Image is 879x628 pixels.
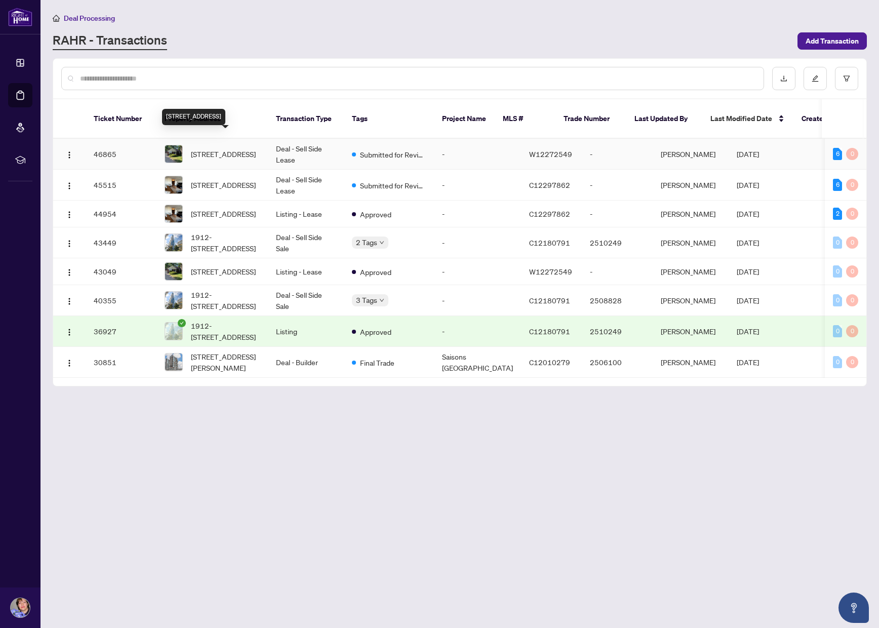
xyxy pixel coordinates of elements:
[833,356,842,368] div: 0
[833,148,842,160] div: 6
[165,263,182,280] img: thumbnail-img
[582,258,653,285] td: -
[653,316,729,347] td: [PERSON_NAME]
[65,359,73,367] img: Logo
[737,238,759,247] span: [DATE]
[165,323,182,340] img: thumbnail-img
[360,326,391,337] span: Approved
[529,358,570,367] span: C12010279
[191,179,256,190] span: [STREET_ADDRESS]
[64,14,115,23] span: Deal Processing
[812,75,819,82] span: edit
[793,99,854,139] th: Created By
[65,268,73,277] img: Logo
[268,139,344,170] td: Deal - Sell Side Lease
[61,323,77,339] button: Logo
[65,182,73,190] img: Logo
[653,258,729,285] td: [PERSON_NAME]
[846,356,858,368] div: 0
[162,109,225,125] div: [STREET_ADDRESS]
[529,296,570,305] span: C12180791
[8,8,32,26] img: logo
[65,151,73,159] img: Logo
[65,240,73,248] img: Logo
[268,316,344,347] td: Listing
[86,99,156,139] th: Ticket Number
[191,148,256,160] span: [STREET_ADDRESS]
[653,201,729,227] td: [PERSON_NAME]
[356,237,377,248] span: 2 Tags
[356,294,377,306] span: 3 Tags
[268,170,344,201] td: Deal - Sell Side Lease
[737,327,759,336] span: [DATE]
[843,75,850,82] span: filter
[268,258,344,285] td: Listing - Lease
[495,99,555,139] th: MLS #
[178,319,186,327] span: check-circle
[833,208,842,220] div: 2
[529,238,570,247] span: C12180791
[846,325,858,337] div: 0
[653,347,729,378] td: [PERSON_NAME]
[165,205,182,222] img: thumbnail-img
[434,347,521,378] td: Saisons [GEOGRAPHIC_DATA]
[582,347,653,378] td: 2506100
[737,267,759,276] span: [DATE]
[65,211,73,219] img: Logo
[165,145,182,163] img: thumbnail-img
[833,325,842,337] div: 0
[846,179,858,191] div: 0
[846,294,858,306] div: 0
[780,75,787,82] span: download
[833,237,842,249] div: 0
[191,231,260,254] span: 1912-[STREET_ADDRESS]
[772,67,795,90] button: download
[797,32,867,50] button: Add Transaction
[582,201,653,227] td: -
[529,180,570,189] span: C12297862
[165,292,182,309] img: thumbnail-img
[379,240,384,245] span: down
[529,149,572,159] span: W12272549
[61,354,77,370] button: Logo
[434,227,521,258] td: -
[529,209,570,218] span: C12297862
[360,209,391,220] span: Approved
[360,266,391,278] span: Approved
[833,265,842,278] div: 0
[61,292,77,308] button: Logo
[653,170,729,201] td: [PERSON_NAME]
[835,67,858,90] button: filter
[582,139,653,170] td: -
[65,328,73,336] img: Logo
[833,179,842,191] div: 6
[653,139,729,170] td: [PERSON_NAME]
[268,99,344,139] th: Transaction Type
[804,67,827,90] button: edit
[653,285,729,316] td: [PERSON_NAME]
[434,99,495,139] th: Project Name
[379,298,384,303] span: down
[191,320,260,342] span: 1912-[STREET_ADDRESS]
[529,267,572,276] span: W12272549
[61,177,77,193] button: Logo
[61,206,77,222] button: Logo
[833,294,842,306] div: 0
[344,99,434,139] th: Tags
[846,237,858,249] div: 0
[846,148,858,160] div: 0
[737,209,759,218] span: [DATE]
[191,289,260,311] span: 1912-[STREET_ADDRESS]
[86,201,156,227] td: 44954
[156,99,268,139] th: Property Address
[11,598,30,617] img: Profile Icon
[61,234,77,251] button: Logo
[360,357,394,368] span: Final Trade
[838,593,869,623] button: Open asap
[434,258,521,285] td: -
[191,208,256,219] span: [STREET_ADDRESS]
[846,208,858,220] div: 0
[86,347,156,378] td: 30851
[806,33,859,49] span: Add Transaction
[191,351,260,373] span: [STREET_ADDRESS][PERSON_NAME]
